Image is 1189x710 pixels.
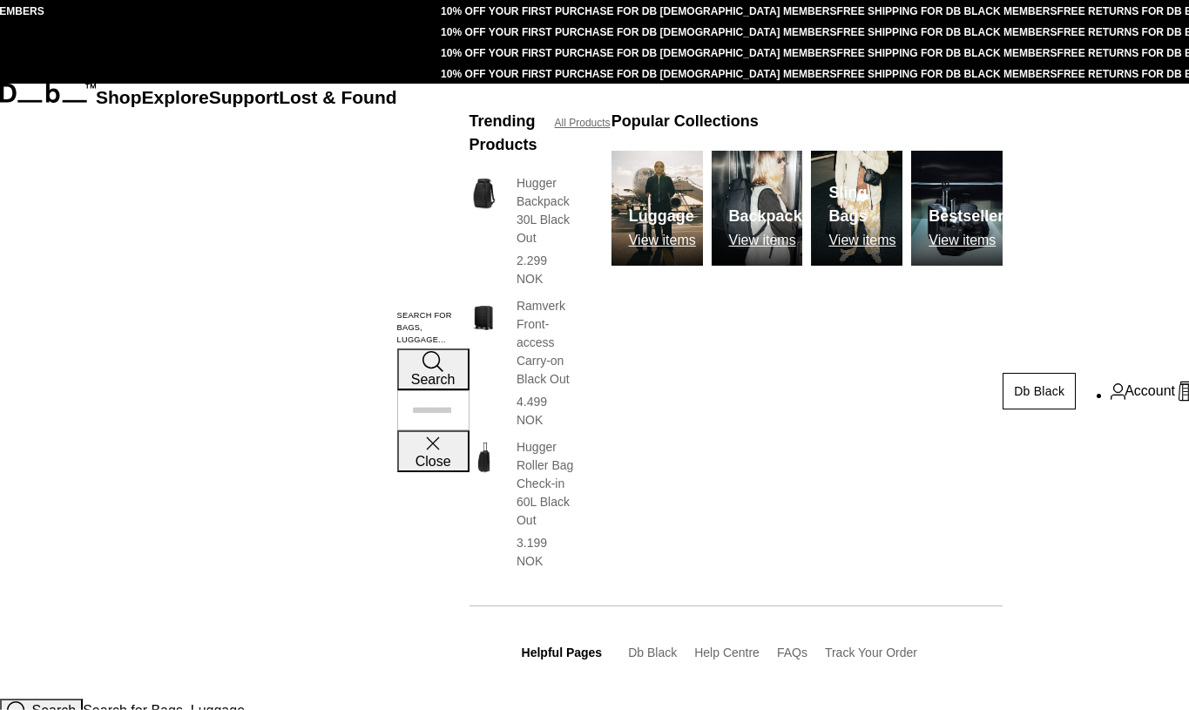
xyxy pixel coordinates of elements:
[397,430,470,472] button: Close
[837,68,1057,80] a: FREE SHIPPING FOR DB BLACK MEMBERS
[729,205,811,228] h3: Backpacks
[397,310,470,347] label: Search for Bags, Luggage...
[470,438,577,571] a: Hugger Roller Bag Check-in 60L Black Out Hugger Roller Bag Check-in 60L Black Out 3.199 NOK
[441,47,836,59] a: 10% OFF YOUR FIRST PURCHASE FOR DB [DEMOGRAPHIC_DATA] MEMBERS
[837,47,1057,59] a: FREE SHIPPING FOR DB BLACK MEMBERS
[1111,381,1175,402] a: Account
[729,233,811,248] p: View items
[811,151,902,266] img: Db
[470,438,499,477] img: Hugger Roller Bag Check-in 60L Black Out
[517,297,577,389] h3: Ramverk Front-access Carry-on Black Out
[828,181,902,228] h3: Sling Bags
[712,151,803,266] a: Db Backpacks View items
[517,438,577,530] h3: Hugger Roller Bag Check-in 60L Black Out
[929,233,1012,248] p: View items
[517,254,547,286] span: 2.299 NOK
[911,151,1003,266] img: Db
[470,297,499,335] img: Ramverk Front-access Carry-on Black Out
[522,644,603,662] h3: Helpful Pages
[517,174,577,247] h3: Hugger Backpack 30L Black Out
[911,151,1003,266] a: Db Bestsellers View items
[470,174,577,288] a: Hugger Backpack 30L Black Out Hugger Backpack 30L Black Out 2.299 NOK
[142,87,209,107] a: Explore
[96,84,397,699] nav: Main Navigation
[712,151,803,266] img: Db
[828,233,902,248] p: View items
[555,115,611,131] a: All Products
[628,646,677,659] a: Db Black
[517,395,547,427] span: 4.499 NOK
[629,205,696,228] h3: Luggage
[837,26,1057,38] a: FREE SHIPPING FOR DB BLACK MEMBERS
[279,87,396,107] a: Lost & Found
[470,110,537,157] h3: Trending Products
[611,110,759,133] h3: Popular Collections
[96,87,142,107] a: Shop
[411,372,456,387] span: Search
[470,297,577,429] a: Ramverk Front-access Carry-on Black Out Ramverk Front-access Carry-on Black Out 4.499 NOK
[470,174,499,213] img: Hugger Backpack 30L Black Out
[929,205,1012,228] h3: Bestsellers
[1003,373,1076,409] a: Db Black
[1125,381,1175,402] span: Account
[611,151,703,266] a: Db Luggage View items
[441,5,836,17] a: 10% OFF YOUR FIRST PURCHASE FOR DB [DEMOGRAPHIC_DATA] MEMBERS
[611,151,703,266] img: Db
[415,454,451,469] span: Close
[837,5,1057,17] a: FREE SHIPPING FOR DB BLACK MEMBERS
[517,536,547,568] span: 3.199 NOK
[694,646,760,659] a: Help Centre
[441,68,836,80] a: 10% OFF YOUR FIRST PURCHASE FOR DB [DEMOGRAPHIC_DATA] MEMBERS
[209,87,280,107] a: Support
[777,646,807,659] a: FAQs
[397,348,470,390] button: Search
[811,151,902,266] a: Db Sling Bags View items
[629,233,696,248] p: View items
[441,26,836,38] a: 10% OFF YOUR FIRST PURCHASE FOR DB [DEMOGRAPHIC_DATA] MEMBERS
[825,646,917,659] a: Track Your Order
